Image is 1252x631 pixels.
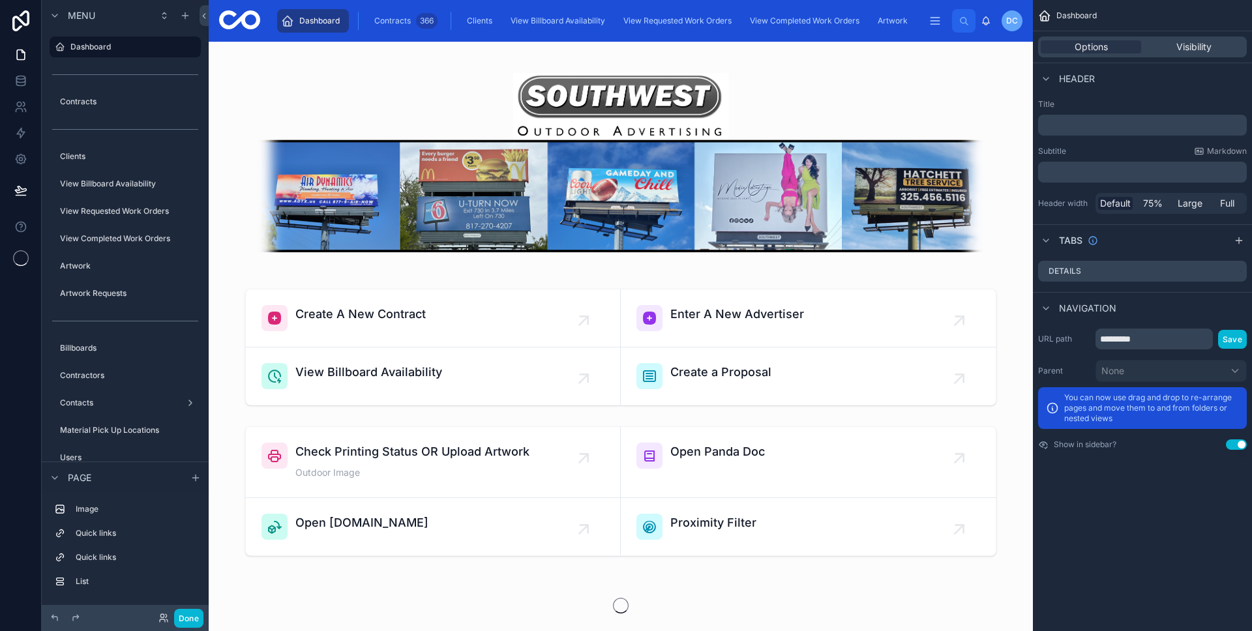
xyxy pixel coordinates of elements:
[1178,197,1202,210] span: Large
[76,576,196,587] label: List
[416,13,438,29] div: 366
[277,9,349,33] a: Dashboard
[299,16,340,26] span: Dashboard
[1038,366,1090,376] label: Parent
[60,96,198,107] label: Contracts
[1176,40,1212,53] span: Visibility
[504,9,614,33] a: View Billboard Availability
[374,16,411,26] span: Contracts
[50,420,201,441] a: Material Pick Up Locations
[60,288,198,299] label: Artwork Requests
[1101,364,1124,377] span: None
[1194,146,1247,156] a: Markdown
[76,504,196,514] label: Image
[60,233,198,244] label: View Completed Work Orders
[1038,99,1247,110] label: Title
[70,42,193,52] label: Dashboard
[1049,266,1081,276] label: Details
[1220,197,1234,210] span: Full
[511,16,605,26] span: View Billboard Availability
[623,16,732,26] span: View Requested Work Orders
[1038,198,1090,209] label: Header width
[50,173,201,194] a: View Billboard Availability
[1218,330,1247,349] button: Save
[60,206,198,216] label: View Requested Work Orders
[871,9,917,33] a: Artwork
[68,471,91,484] span: Page
[1038,146,1066,156] label: Subtitle
[60,261,198,271] label: Artwork
[1075,40,1108,53] span: Options
[50,91,201,112] a: Contracts
[76,528,196,538] label: Quick links
[1059,72,1095,85] span: Header
[1056,10,1097,21] span: Dashboard
[60,179,198,189] label: View Billboard Availability
[271,7,952,35] div: scrollable content
[219,10,260,31] img: App logo
[750,16,859,26] span: View Completed Work Orders
[1054,439,1116,450] label: Show in sidebar?
[68,9,95,22] span: Menu
[368,9,441,33] a: Contracts366
[60,370,198,381] label: Contractors
[1059,302,1116,315] span: Navigation
[1143,197,1163,210] span: 75%
[617,9,741,33] a: View Requested Work Orders
[1207,146,1247,156] span: Markdown
[1038,115,1247,136] div: scrollable content
[50,37,201,57] a: Dashboard
[1038,162,1247,183] div: scrollable content
[76,552,196,563] label: Quick links
[1095,360,1247,382] button: None
[50,256,201,276] a: Artwork
[60,151,198,162] label: Clients
[42,493,209,605] div: scrollable content
[467,16,492,26] span: Clients
[50,146,201,167] a: Clients
[878,16,908,26] span: Artwork
[60,425,198,435] label: Material Pick Up Locations
[1006,16,1018,26] span: DC
[60,398,180,408] label: Contacts
[50,201,201,222] a: View Requested Work Orders
[1100,197,1131,210] span: Default
[1038,334,1090,344] label: URL path
[50,228,201,249] a: View Completed Work Orders
[1059,234,1082,247] span: Tabs
[50,338,201,359] a: Billboards
[1064,392,1239,424] p: You can now use drag and drop to re-arrange pages and move them to and from folders or nested views
[50,392,201,413] a: Contacts
[50,447,201,468] a: Users
[460,9,501,33] a: Clients
[50,365,201,386] a: Contractors
[60,343,198,353] label: Billboards
[60,452,198,463] label: Users
[50,283,201,304] a: Artwork Requests
[743,9,869,33] a: View Completed Work Orders
[174,609,203,628] button: Done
